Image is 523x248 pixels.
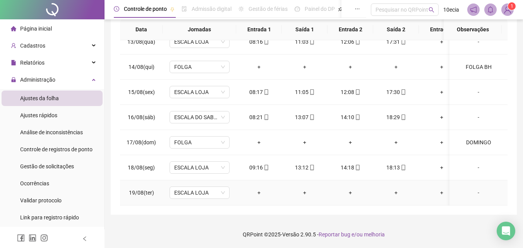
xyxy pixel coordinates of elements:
[456,63,501,71] div: FOLGA BH
[11,60,16,65] span: file
[82,236,87,241] span: left
[456,38,501,46] div: -
[20,43,45,49] span: Cadastros
[379,188,413,197] div: +
[379,113,413,121] div: 18:29
[124,6,167,12] span: Controle de ponto
[309,165,315,170] span: mobile
[309,39,315,44] span: mobile
[127,139,156,145] span: 17/08(dom)
[419,19,465,40] th: Entrada 3
[11,77,16,82] span: lock
[354,89,360,95] span: mobile
[354,39,360,44] span: mobile
[20,129,83,135] span: Análise de inconsistências
[309,89,315,95] span: mobile
[263,165,269,170] span: mobile
[288,38,321,46] div: 11:03
[400,115,406,120] span: mobile
[242,163,276,172] div: 09:16
[20,26,52,32] span: Página inicial
[20,60,45,66] span: Relatórios
[379,63,413,71] div: +
[282,19,328,40] th: Saída 1
[456,88,501,96] div: -
[354,165,360,170] span: mobile
[242,113,276,121] div: 08:21
[456,188,501,197] div: -
[263,39,269,44] span: mobile
[288,138,321,147] div: +
[174,61,225,73] span: FOLGA
[263,89,269,95] span: mobile
[174,162,225,173] span: ESCALA LOJA
[328,19,373,40] th: Entrada 2
[334,138,367,147] div: +
[425,188,458,197] div: +
[379,163,413,172] div: 18:13
[288,163,321,172] div: 13:12
[456,163,501,172] div: -
[400,39,406,44] span: mobile
[242,63,276,71] div: +
[129,190,154,196] span: 19/08(ter)
[309,115,315,120] span: mobile
[487,6,494,13] span: bell
[105,221,523,248] footer: QRPoint © 2025 - 2.90.5 -
[174,187,225,198] span: ESCALA LOJA
[20,95,59,101] span: Ajustes da folha
[355,6,360,12] span: ellipsis
[425,88,458,96] div: +
[182,6,187,12] span: file-done
[305,6,335,12] span: Painel do DP
[29,234,36,242] span: linkedin
[20,197,62,204] span: Validar protocolo
[334,88,367,96] div: 12:08
[242,138,276,147] div: +
[288,113,321,121] div: 13:07
[236,19,282,40] th: Entrada 1
[334,113,367,121] div: 14:10
[288,188,321,197] div: +
[17,234,25,242] span: facebook
[288,88,321,96] div: 11:05
[288,63,321,71] div: +
[174,111,225,123] span: ESCALA DO SABADO
[450,25,496,34] span: Observações
[242,88,276,96] div: 08:17
[425,113,458,121] div: +
[20,180,49,186] span: Ocorrências
[334,38,367,46] div: 12:06
[20,112,57,118] span: Ajustes rápidos
[20,77,55,83] span: Administração
[163,19,236,40] th: Jornadas
[242,188,276,197] div: +
[40,234,48,242] span: instagram
[400,165,406,170] span: mobile
[443,5,459,14] span: 10ecia
[128,114,155,120] span: 16/08(sáb)
[425,163,458,172] div: +
[128,89,155,95] span: 15/08(sex)
[334,188,367,197] div: +
[400,89,406,95] span: mobile
[511,3,513,9] span: 1
[373,19,419,40] th: Saída 2
[129,64,154,70] span: 14/08(qui)
[128,164,155,171] span: 18/08(seg)
[192,6,231,12] span: Admissão digital
[379,88,413,96] div: 17:30
[249,6,288,12] span: Gestão de férias
[170,7,175,12] span: pushpin
[20,163,74,169] span: Gestão de solicitações
[174,137,225,148] span: FOLGA
[379,138,413,147] div: +
[127,39,155,45] span: 13/08(qua)
[20,146,93,152] span: Controle de registros de ponto
[354,115,360,120] span: mobile
[174,36,225,48] span: ESCALA LOJA
[334,63,367,71] div: +
[334,163,367,172] div: 14:18
[508,2,516,10] sup: Atualize o seu contato no menu Meus Dados
[470,6,477,13] span: notification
